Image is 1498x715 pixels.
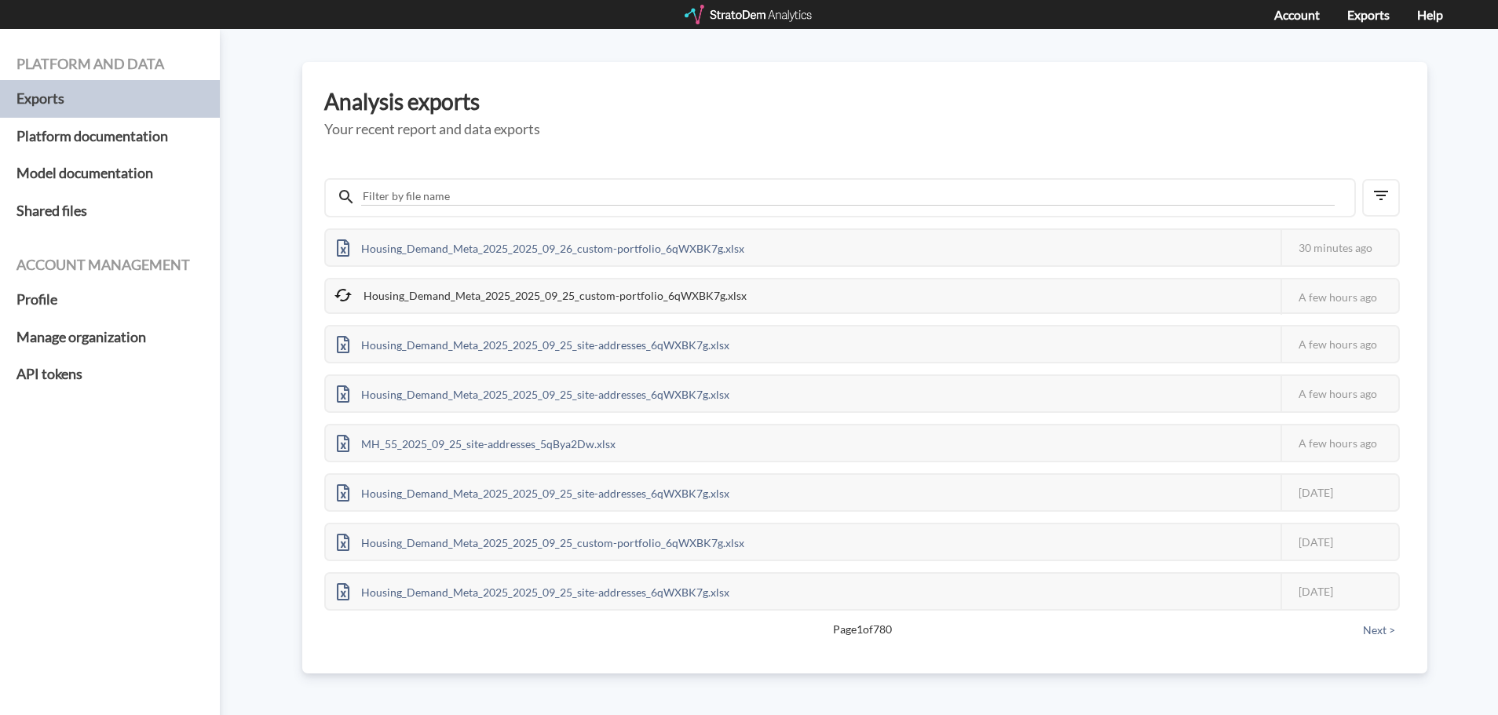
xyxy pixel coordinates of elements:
[324,122,1405,137] h5: Your recent report and data exports
[1281,376,1398,411] div: A few hours ago
[326,435,627,448] a: MH_55_2025_09_25_site-addresses_5qBya2Dw.xlsx
[16,192,203,230] a: Shared files
[16,155,203,192] a: Model documentation
[1274,7,1320,22] a: Account
[379,622,1345,637] span: Page 1 of 780
[16,57,203,72] h4: Platform and data
[326,230,755,265] div: Housing_Demand_Meta_2025_2025_09_26_custom-portfolio_6qWXBK7g.xlsx
[16,257,203,273] h4: Account management
[1417,7,1443,22] a: Help
[326,475,740,510] div: Housing_Demand_Meta_2025_2025_09_25_site-addresses_6qWXBK7g.xlsx
[16,118,203,155] a: Platform documentation
[1281,524,1398,560] div: [DATE]
[16,356,203,393] a: API tokens
[1281,475,1398,510] div: [DATE]
[1281,425,1398,461] div: A few hours ago
[326,279,758,312] div: Housing_Demand_Meta_2025_2025_09_25_custom-portfolio_6qWXBK7g.xlsx
[1281,230,1398,265] div: 30 minutes ago
[326,326,740,362] div: Housing_Demand_Meta_2025_2025_09_25_site-addresses_6qWXBK7g.xlsx
[1281,279,1398,315] div: A few hours ago
[326,385,740,399] a: Housing_Demand_Meta_2025_2025_09_25_site-addresses_6qWXBK7g.xlsx
[1347,7,1390,22] a: Exports
[326,574,740,609] div: Housing_Demand_Meta_2025_2025_09_25_site-addresses_6qWXBK7g.xlsx
[1281,326,1398,362] div: A few hours ago
[324,89,1405,114] h3: Analysis exports
[361,188,1335,206] input: Filter by file name
[16,281,203,319] a: Profile
[326,376,740,411] div: Housing_Demand_Meta_2025_2025_09_25_site-addresses_6qWXBK7g.xlsx
[326,425,627,461] div: MH_55_2025_09_25_site-addresses_5qBya2Dw.xlsx
[326,484,740,498] a: Housing_Demand_Meta_2025_2025_09_25_site-addresses_6qWXBK7g.xlsx
[1281,574,1398,609] div: [DATE]
[1358,622,1400,639] button: Next >
[326,534,755,547] a: Housing_Demand_Meta_2025_2025_09_25_custom-portfolio_6qWXBK7g.xlsx
[16,80,203,118] a: Exports
[326,336,740,349] a: Housing_Demand_Meta_2025_2025_09_25_site-addresses_6qWXBK7g.xlsx
[326,239,755,253] a: Housing_Demand_Meta_2025_2025_09_26_custom-portfolio_6qWXBK7g.xlsx
[16,319,203,356] a: Manage organization
[326,524,755,560] div: Housing_Demand_Meta_2025_2025_09_25_custom-portfolio_6qWXBK7g.xlsx
[326,583,740,596] a: Housing_Demand_Meta_2025_2025_09_25_site-addresses_6qWXBK7g.xlsx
